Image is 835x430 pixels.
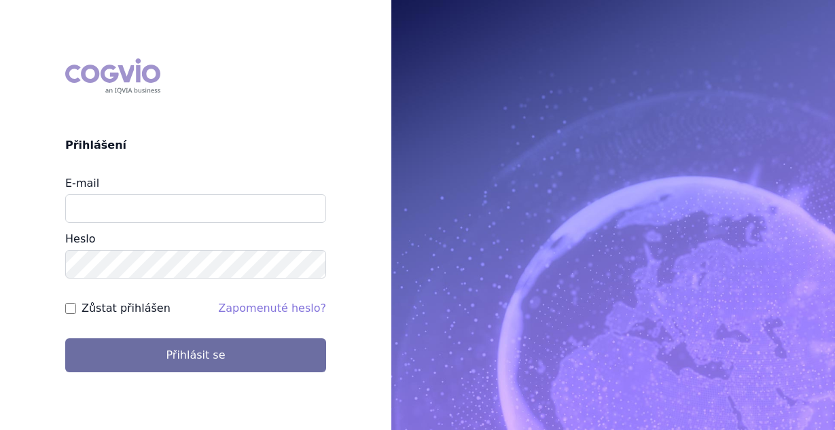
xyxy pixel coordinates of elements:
div: COGVIO [65,58,160,94]
label: E-mail [65,177,99,190]
label: Heslo [65,232,95,245]
button: Přihlásit se [65,338,326,372]
a: Zapomenuté heslo? [218,302,326,315]
label: Zůstat přihlášen [82,300,171,317]
h2: Přihlášení [65,137,326,154]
